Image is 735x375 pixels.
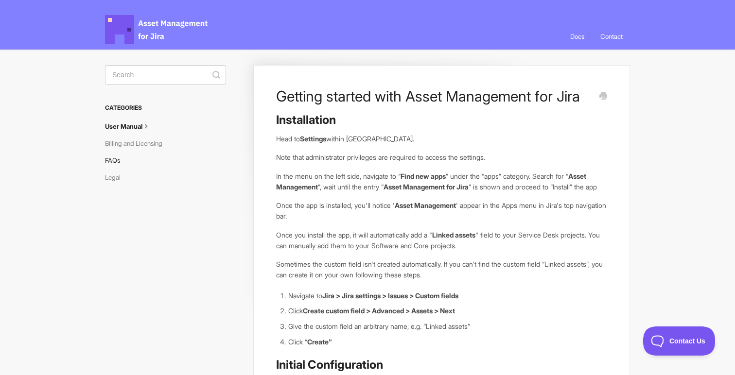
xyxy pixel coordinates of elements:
strong: Asset Management [276,172,586,191]
li: Give the custom field an arbitrary name, e.g. “Linked assets” [288,321,607,332]
h2: Initial Configuration [276,357,607,373]
iframe: Toggle Customer Support [643,326,716,356]
strong: Linked assets [432,231,475,239]
h3: Categories [105,99,226,117]
p: Once the app is installed, you'll notice ' ' appear in the Apps menu in Jira's top navigation bar. [276,200,607,221]
strong: Jira > Jira settings > Issues > Custom fields [322,291,458,300]
strong: Find new apps [401,172,446,180]
input: Search [105,65,226,85]
strong: Asset Management for Jira [384,183,469,191]
a: Legal [105,170,128,185]
p: Once you install the app, it will automatically add a " " field to your Service Desk projects. Yo... [276,230,607,251]
p: Sometimes the custom field isn't created automatically. If you can’t find the custom field “Linke... [276,259,607,280]
strong: Settings [300,135,326,143]
h2: Installation [276,112,607,128]
strong: Create" [307,338,332,346]
a: Print this Article [599,91,607,102]
li: Click [288,306,607,316]
p: Note that administrator privileges are required to access the settings. [276,152,607,163]
p: In the menu on the left side, navigate to “ ” under the “apps” category. Search for “ ”, wait unt... [276,171,607,192]
li: Navigate to [288,290,607,301]
a: FAQs [105,153,127,168]
a: User Manual [105,119,158,134]
a: Billing and Licensing [105,136,170,151]
strong: Create custom field > Advanced > Assets > Next [303,307,455,315]
strong: Asset Management [395,201,456,209]
h1: Getting started with Asset Management for Jira [276,87,593,105]
span: Asset Management for Jira Docs [105,15,209,44]
li: Click “ [288,337,607,347]
p: Head to within [GEOGRAPHIC_DATA]. [276,134,607,144]
a: Contact [593,23,630,50]
a: Docs [563,23,592,50]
